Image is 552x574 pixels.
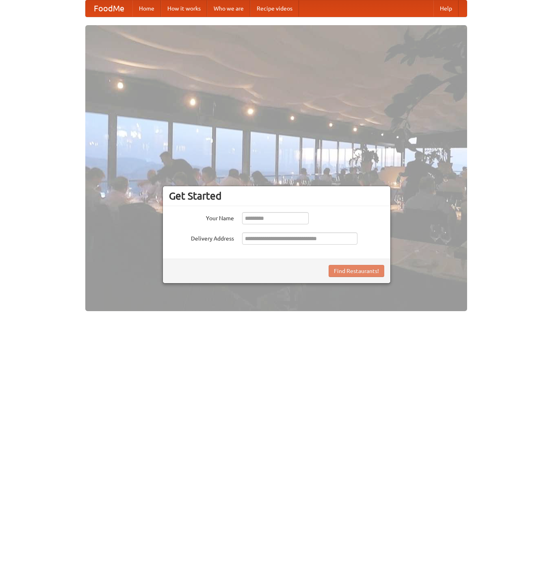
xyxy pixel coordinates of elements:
[169,212,234,222] label: Your Name
[329,265,384,277] button: Find Restaurants!
[169,190,384,202] h3: Get Started
[132,0,161,17] a: Home
[433,0,459,17] a: Help
[250,0,299,17] a: Recipe videos
[169,232,234,243] label: Delivery Address
[86,0,132,17] a: FoodMe
[207,0,250,17] a: Who we are
[161,0,207,17] a: How it works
